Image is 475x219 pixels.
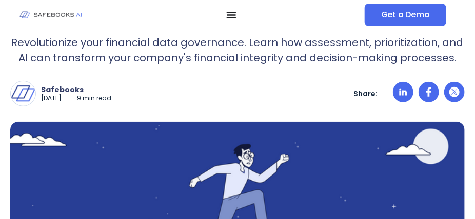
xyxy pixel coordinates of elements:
p: Share: [353,89,378,98]
p: Revolutionize your financial data governance. Learn how assessment, prioritization, and AI can tr... [10,35,465,65]
span: Get a Demo [381,10,430,20]
p: 9 min read [77,94,111,103]
p: Safebooks [41,85,111,94]
nav: Menu [98,10,365,20]
p: [DATE] [41,94,62,103]
a: Get a Demo [365,4,446,26]
button: Menu Toggle [226,10,236,20]
img: Safebooks [11,81,35,106]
